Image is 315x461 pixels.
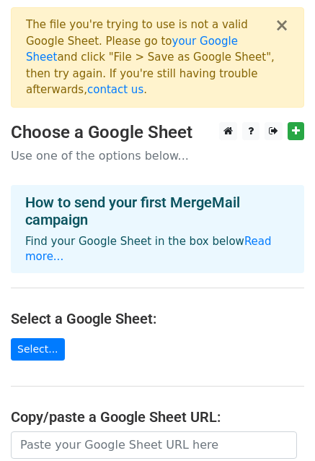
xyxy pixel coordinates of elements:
h4: Copy/paste a Google Sheet URL: [11,408,304,426]
a: your Google Sheet [26,35,238,64]
input: Paste your Google Sheet URL here [11,431,297,459]
div: The file you're trying to use is not a valid Google Sheet. Please go to and click "File > Save as... [26,17,275,98]
p: Find your Google Sheet in the box below [25,234,290,264]
h4: How to send your first MergeMail campaign [25,194,290,228]
button: × [275,17,289,34]
h4: Select a Google Sheet: [11,310,304,327]
a: contact us [87,83,143,96]
a: Select... [11,338,65,361]
h3: Choose a Google Sheet [11,122,304,143]
a: Read more... [25,235,272,263]
p: Use one of the options below... [11,148,304,163]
